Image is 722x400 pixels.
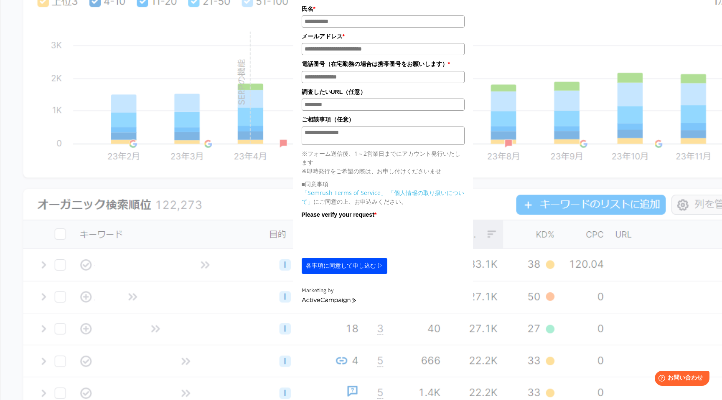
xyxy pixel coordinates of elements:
label: Please verify your request [302,210,465,219]
iframe: Help widget launcher [648,367,713,391]
label: ご相談事項（任意） [302,115,465,124]
p: ※フォーム送信後、1～2営業日までにアカウント発行いたします ※即時発行をご希望の際は、お申し付けくださいませ [302,149,465,175]
label: 電話番号（在宅勤務の場合は携帯番号をお願いします） [302,59,465,68]
iframe: reCAPTCHA [302,221,429,254]
label: 調査したいURL（任意） [302,87,465,96]
a: 「Semrush Terms of Service」 [302,189,386,197]
p: にご同意の上、お申込みください。 [302,188,465,206]
p: ■同意事項 [302,180,465,188]
label: メールアドレス [302,32,465,41]
label: 氏名 [302,4,465,13]
a: 「個人情報の取り扱いについて」 [302,189,464,205]
div: Marketing by [302,286,465,295]
button: 各事項に同意して申し込む ▷ [302,258,388,274]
